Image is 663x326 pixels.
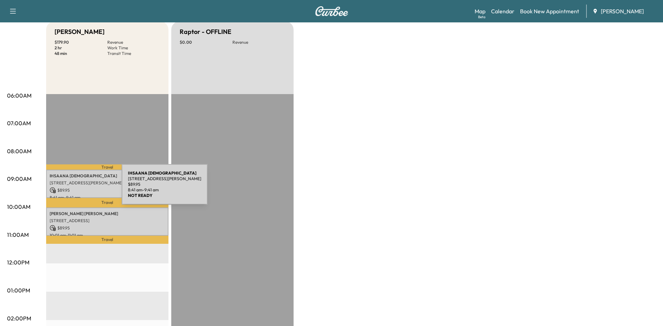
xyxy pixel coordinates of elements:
p: 06:00AM [7,91,31,100]
p: Travel [46,198,168,207]
p: $ 89.95 [50,187,165,193]
p: $ 179.90 [55,40,107,45]
p: 01:00PM [7,286,30,295]
p: $ 89.95 [128,182,201,187]
p: 10:00AM [7,203,30,211]
h5: [PERSON_NAME] [55,27,105,37]
p: 02:00PM [7,314,31,323]
p: 10:01 am - 11:01 am [50,233,165,238]
p: Transit Time [107,51,160,56]
h5: Raptor - OFFLINE [180,27,231,37]
p: 2 hr [55,45,107,51]
div: Beta [478,14,485,20]
a: Book New Appointment [520,7,579,15]
p: $ 89.95 [50,225,165,231]
p: Travel [46,236,168,244]
img: Curbee Logo [315,6,348,16]
p: IHSAANA [DEMOGRAPHIC_DATA] [50,173,165,179]
a: Calendar [491,7,514,15]
p: 8:41 am - 9:41 am [50,195,165,200]
p: 48 min [55,51,107,56]
p: 08:00AM [7,147,31,155]
p: [STREET_ADDRESS] [50,218,165,224]
p: 07:00AM [7,119,31,127]
p: 11:00AM [7,231,29,239]
b: IHSAANA [DEMOGRAPHIC_DATA] [128,170,196,176]
p: 8:41 am - 9:41 am [128,187,201,193]
b: NOT READY [128,193,152,198]
p: 12:00PM [7,258,29,267]
span: [PERSON_NAME] [601,7,644,15]
p: Revenue [107,40,160,45]
p: Travel [46,164,168,170]
p: [STREET_ADDRESS][PERSON_NAME] [50,180,165,186]
p: Work Time [107,45,160,51]
p: $ 0.00 [180,40,232,45]
p: [STREET_ADDRESS][PERSON_NAME] [128,176,201,182]
p: Revenue [232,40,285,45]
p: 09:00AM [7,175,31,183]
a: MapBeta [475,7,485,15]
p: [PERSON_NAME] [PERSON_NAME] [50,211,165,217]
